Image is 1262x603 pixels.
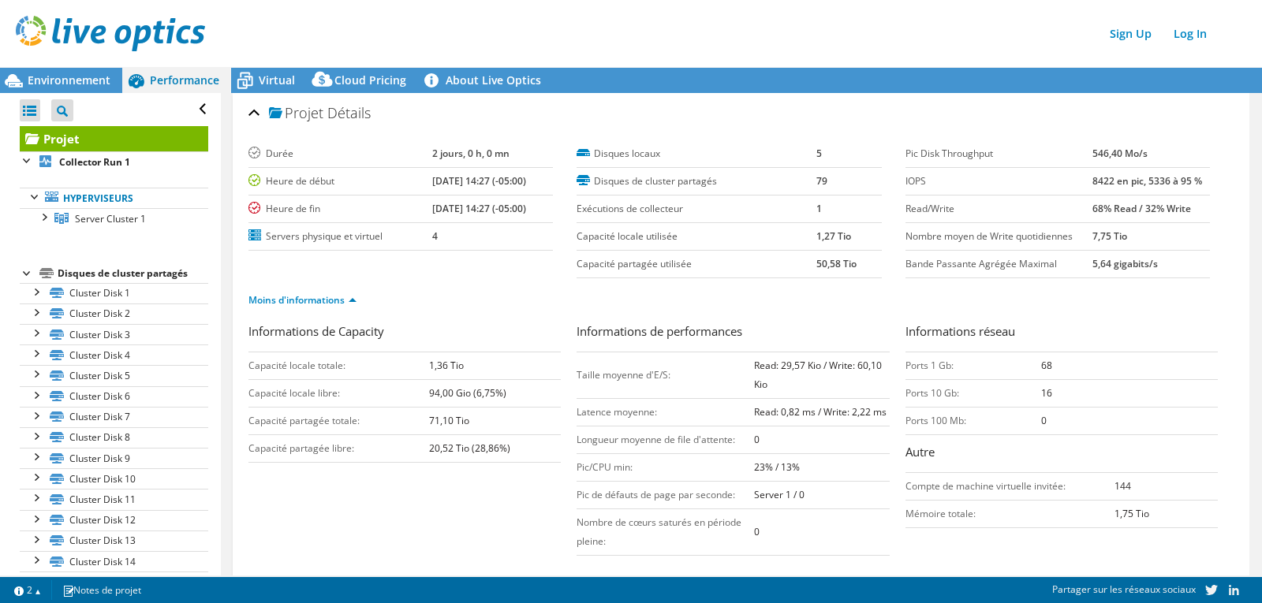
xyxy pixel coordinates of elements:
a: Cluster Disk 4 [20,344,208,365]
b: 1 [816,202,822,215]
label: Nombre moyen de Write quotidiennes [905,229,1093,244]
a: Cluster Disk 5 [20,365,208,385]
td: Pic de défauts de page par seconde: [577,482,754,509]
a: Cluster Disk 13 [20,530,208,551]
b: 8422 en pic, 5336 à 95 % [1092,174,1202,188]
b: 144 [1115,479,1131,493]
b: 94,00 Gio (6,75%) [429,386,506,400]
a: About Live Optics [418,68,553,93]
td: Ports 10 Gb: [905,380,1041,408]
span: Cloud Pricing [334,73,406,87]
b: 0 [754,525,760,538]
span: Détails [327,103,371,122]
td: Capacité partagée libre: [248,435,429,463]
b: 23% / 13% [754,460,800,474]
label: Exécutions de collecteur [577,201,816,217]
h3: Informations de Capacity [248,322,561,344]
td: Capacité partagée totale: [248,408,429,435]
b: Read: 29,57 Kio / Write: 60,10 Kio [754,359,882,391]
a: Cluster Disk 7 [20,407,208,427]
td: Capacité locale libre: [248,380,429,408]
td: Compte de machine virtuelle invitée: [905,473,1115,501]
label: Heure de début [248,173,432,189]
a: Hyperviseurs [20,188,208,208]
a: Cluster Disk 12 [20,510,208,530]
label: Bande Passante Agrégée Maximal [905,256,1093,272]
a: Cluster Disk 2 [20,303,208,324]
b: 20,52 Tio (28,86%) [429,441,510,455]
b: 7,75 Tio [1092,229,1127,243]
td: Nombre de cœurs saturés en période pleine: [577,509,754,556]
a: Cluster Disk 6 [20,386,208,407]
a: Cluster Disk 1 [20,283,208,303]
label: IOPS [905,173,1093,189]
span: Partager sur les réseaux sociaux [1052,583,1196,596]
b: 1,36 Tio [429,359,464,372]
td: Taille moyenne d'E/S: [577,352,754,399]
a: 2 [3,580,52,600]
b: 50,58 Tio [816,257,857,270]
label: Capacité locale utilisée [577,229,816,244]
b: 4 [432,229,438,243]
b: 71,10 Tio [429,414,469,427]
b: 68 [1041,359,1052,372]
a: Projet [20,126,208,151]
td: Mémoire totale: [905,501,1115,528]
b: Read: 0,82 ms / Write: 2,22 ms [754,405,887,419]
h3: Autre [905,443,1218,464]
label: Disques de cluster partagés [577,173,816,189]
b: 0 [754,433,760,446]
b: Server 1 / 0 [754,488,805,501]
a: Cluster Disk 11 [20,489,208,509]
label: Capacité partagée utilisée [577,256,816,272]
a: Cluster Disk 3 [20,324,208,344]
a: Moins d'informations [248,293,357,307]
label: Servers physique et virtuel [248,229,432,244]
b: 5 [816,147,822,160]
a: Cluster Disk 10 [20,468,208,489]
b: [DATE] 14:27 (-05:00) [432,202,526,215]
td: Ports 1 Gb: [905,352,1041,380]
td: Pic/CPU min: [577,454,754,482]
span: Projet [269,106,323,121]
img: live_optics_svg.svg [16,16,205,51]
b: 79 [816,174,827,188]
b: 1,27 Tio [816,229,851,243]
td: Ports 100 Mb: [905,408,1041,435]
div: Disques de cluster partagés [58,264,208,283]
label: Heure de fin [248,201,432,217]
label: Pic Disk Throughput [905,146,1093,162]
a: Cluster Disk 15 [20,571,208,592]
a: Notes de projet [51,580,152,600]
td: Capacité locale totale: [248,352,429,380]
td: Longueur moyenne de file d'attente: [577,426,754,454]
a: Sign Up [1102,22,1159,45]
b: [DATE] 14:27 (-05:00) [432,174,526,188]
b: 2 jours, 0 h, 0 mn [432,147,510,160]
h3: Informations réseau [905,322,1218,344]
a: Cluster Disk 14 [20,551,208,571]
b: Collector Run 1 [59,155,130,169]
a: Cluster Disk 8 [20,427,208,448]
td: Latence moyenne: [577,399,754,426]
span: Server Cluster 1 [75,212,146,225]
b: 5,64 gigabits/s [1092,257,1158,270]
a: Collector Run 1 [20,151,208,172]
span: Virtual [259,73,295,87]
h3: Informations de performances [577,322,889,344]
a: Log In [1166,22,1215,45]
span: Performance [150,73,219,87]
b: 16 [1041,386,1052,400]
b: 546,40 Mo/s [1092,147,1148,160]
b: 68% Read / 32% Write [1092,202,1191,215]
label: Disques locaux [577,146,816,162]
a: Cluster Disk 9 [20,448,208,468]
label: Durée [248,146,432,162]
label: Read/Write [905,201,1093,217]
b: 0 [1041,414,1047,427]
span: Environnement [28,73,110,87]
b: 1,75 Tio [1115,507,1149,520]
a: Server Cluster 1 [20,208,208,229]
